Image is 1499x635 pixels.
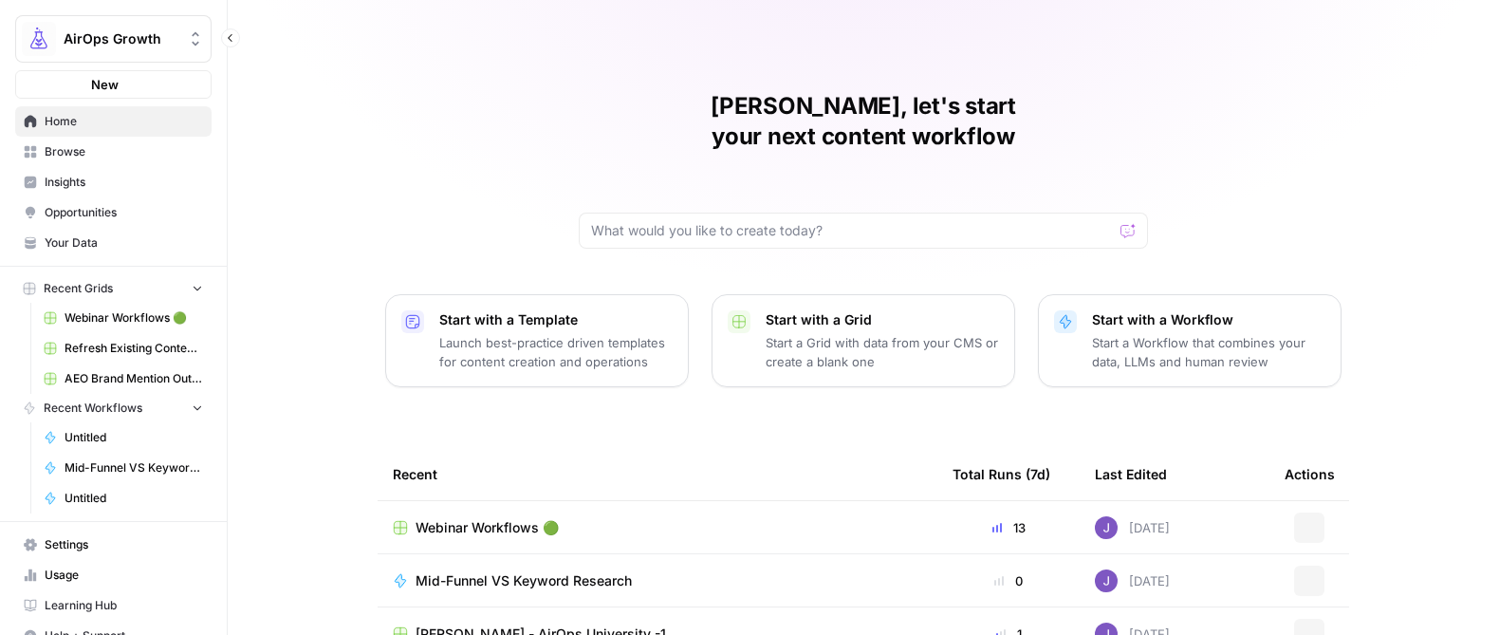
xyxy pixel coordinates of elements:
span: Mid-Funnel VS Keyword Research [416,571,632,590]
a: Home [15,106,212,137]
a: Untitled [35,483,212,514]
span: Usage [45,567,203,584]
button: Start with a GridStart a Grid with data from your CMS or create a blank one [712,294,1015,387]
button: Recent Workflows [15,394,212,422]
span: Untitled [65,490,203,507]
span: Recent Workflows [44,400,142,417]
div: Actions [1285,448,1335,500]
span: Recent Grids [44,280,113,297]
a: Learning Hub [15,590,212,621]
button: New [15,70,212,99]
p: Start a Grid with data from your CMS or create a blank one [766,333,999,371]
a: Opportunities [15,197,212,228]
a: Settings [15,530,212,560]
img: AirOps Growth Logo [22,22,56,56]
div: [DATE] [1095,570,1170,592]
p: Launch best-practice driven templates for content creation and operations [439,333,673,371]
a: Refresh Existing Content (1) [35,333,212,364]
a: AEO Brand Mention Outreach [35,364,212,394]
button: Start with a WorkflowStart a Workflow that combines your data, LLMs and human review [1038,294,1342,387]
img: ubsf4auoma5okdcylokeqxbo075l [1095,570,1118,592]
div: 13 [953,518,1064,537]
span: AirOps Growth [64,29,178,48]
span: Untitled [65,429,203,446]
span: Insights [45,174,203,191]
span: Learning Hub [45,597,203,614]
h1: [PERSON_NAME], let's start your next content workflow [579,91,1148,152]
a: Your Data [15,228,212,258]
a: Insights [15,167,212,197]
p: Start with a Grid [766,310,999,329]
span: Settings [45,536,203,553]
span: AEO Brand Mention Outreach [65,370,203,387]
div: Last Edited [1095,448,1167,500]
button: Start with a TemplateLaunch best-practice driven templates for content creation and operations [385,294,689,387]
button: Recent Grids [15,274,212,303]
a: Mid-Funnel VS Keyword Research [35,453,212,483]
span: Webinar Workflows 🟢 [65,309,203,327]
span: Browse [45,143,203,160]
span: New [91,75,119,94]
p: Start a Workflow that combines your data, LLMs and human review [1092,333,1325,371]
a: Webinar Workflows 🟢 [35,303,212,333]
span: Refresh Existing Content (1) [65,340,203,357]
div: Total Runs (7d) [953,448,1050,500]
button: Workspace: AirOps Growth [15,15,212,63]
a: Webinar Workflows 🟢 [393,518,922,537]
a: Untitled [35,422,212,453]
a: Browse [15,137,212,167]
a: Mid-Funnel VS Keyword Research [393,571,922,590]
a: Usage [15,560,212,590]
span: Your Data [45,234,203,252]
span: Opportunities [45,204,203,221]
span: Mid-Funnel VS Keyword Research [65,459,203,476]
p: Start with a Workflow [1092,310,1325,329]
div: 0 [953,571,1064,590]
img: ubsf4auoma5okdcylokeqxbo075l [1095,516,1118,539]
span: Home [45,113,203,130]
input: What would you like to create today? [591,221,1113,240]
div: Recent [393,448,922,500]
p: Start with a Template [439,310,673,329]
span: Webinar Workflows 🟢 [416,518,559,537]
div: [DATE] [1095,516,1170,539]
